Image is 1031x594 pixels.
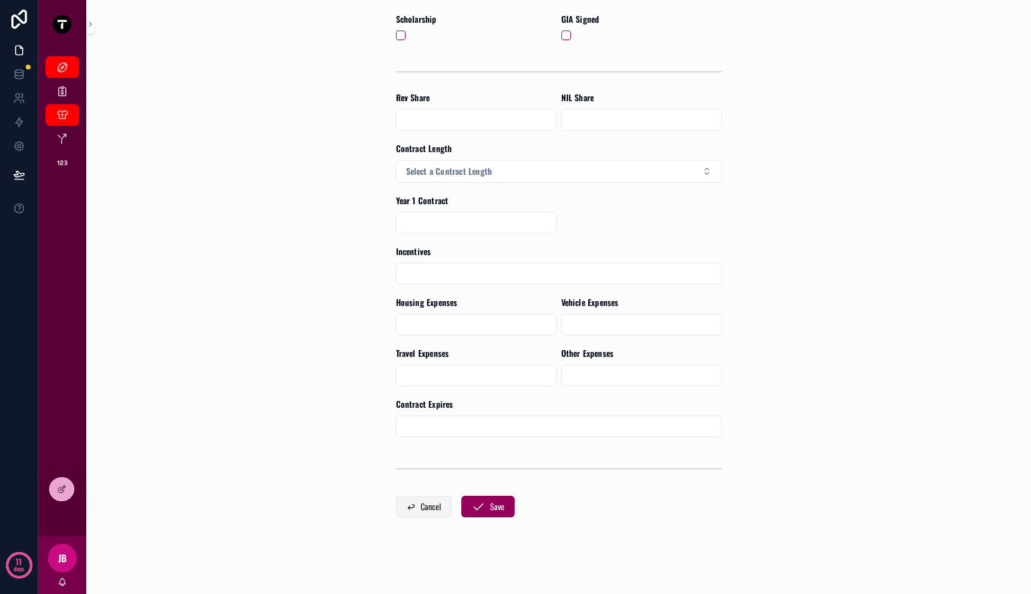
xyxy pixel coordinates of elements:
p: days [14,560,25,577]
span: Vehicle Expenses [561,296,619,308]
span: Incentives [396,245,431,257]
span: Contract Length [396,142,452,154]
button: Cancel [396,496,452,517]
span: Contract Expires [396,398,453,410]
span: NIL Share [561,91,594,104]
button: Save [461,496,515,517]
span: Housing Expenses [396,296,458,308]
span: Travel Expenses [396,347,449,359]
span: Rev Share [396,91,430,104]
span: GIA Signed [561,13,600,25]
img: App logo [53,14,72,34]
span: Select a Contract Length [406,165,492,177]
div: scrollable content [38,48,86,189]
button: Select Button [396,160,722,183]
span: JB [58,551,66,565]
span: Scholarship [396,13,437,25]
span: Other Expenses [561,347,614,359]
p: 11 [16,556,22,568]
span: Year 1 Contract [396,194,449,207]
